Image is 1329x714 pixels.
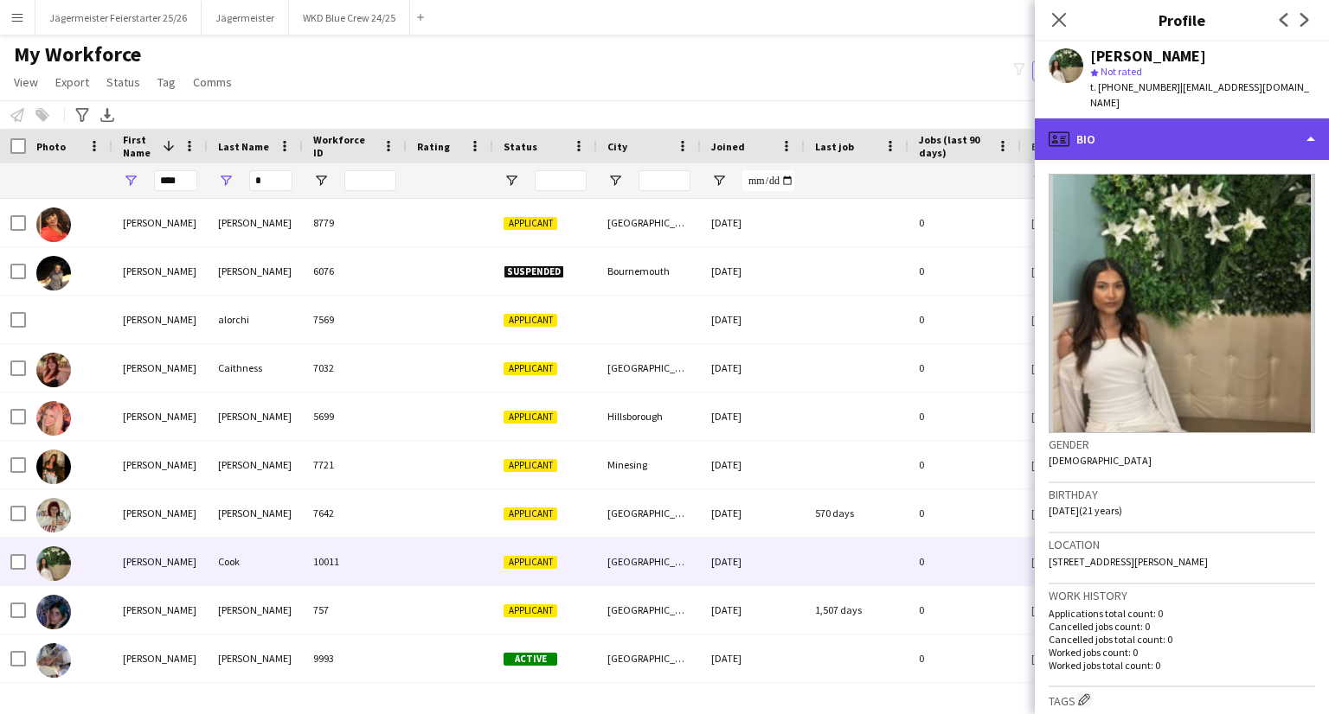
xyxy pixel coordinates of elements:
[112,538,208,585] div: [PERSON_NAME]
[218,140,269,153] span: Last Name
[303,199,407,246] div: 8779
[908,441,1021,488] div: 0
[112,296,208,343] div: [PERSON_NAME]
[504,173,519,188] button: Open Filter Menu
[1090,48,1206,64] div: [PERSON_NAME]
[535,170,587,191] input: Status Filter Input
[208,634,303,682] div: [PERSON_NAME]
[208,441,303,488] div: [PERSON_NAME]
[1031,140,1059,153] span: Email
[815,140,854,153] span: Last job
[303,392,407,440] div: 5699
[701,489,805,537] div: [DATE]
[701,634,805,682] div: [DATE]
[1090,80,1309,109] span: | [EMAIL_ADDRESS][DOMAIN_NAME]
[597,538,701,585] div: [GEOGRAPHIC_DATA]
[208,538,303,585] div: Cook
[597,489,701,537] div: [GEOGRAPHIC_DATA]
[908,296,1021,343] div: 0
[597,392,701,440] div: Hillsborough
[504,556,557,569] span: Applicant
[112,344,208,392] div: [PERSON_NAME]
[639,170,690,191] input: City Filter Input
[36,207,71,242] img: Sarah Cahill
[417,140,450,153] span: Rating
[36,595,71,629] img: Sara Goncalves
[701,441,805,488] div: [DATE]
[1049,555,1208,568] span: [STREET_ADDRESS][PERSON_NAME]
[193,74,232,90] span: Comms
[504,653,557,666] span: Active
[55,74,89,90] span: Export
[36,256,71,290] img: Sarah Silva Bettencourt
[1049,633,1315,646] p: Cancelled jobs total count: 0
[112,634,208,682] div: [PERSON_NAME]
[1101,65,1142,78] span: Not rated
[504,265,564,278] span: Suspended
[1049,504,1122,517] span: [DATE] (21 years)
[1049,487,1315,502] h3: Birthday
[1049,691,1315,709] h3: Tags
[1049,646,1315,659] p: Worked jobs count: 0
[1049,659,1315,672] p: Worked jobs total count: 0
[1049,537,1315,552] h3: Location
[303,586,407,634] div: 757
[742,170,794,191] input: Joined Filter Input
[504,140,537,153] span: Status
[1049,454,1152,467] span: [DEMOGRAPHIC_DATA]
[36,449,71,484] img: Sarah Leichner
[908,489,1021,537] div: 0
[908,344,1021,392] div: 0
[208,296,303,343] div: alorchi
[908,538,1021,585] div: 0
[123,173,138,188] button: Open Filter Menu
[805,586,908,634] div: 1,507 days
[208,489,303,537] div: [PERSON_NAME]
[504,411,557,424] span: Applicant
[607,173,623,188] button: Open Filter Menu
[202,1,289,35] button: Jägermeister
[7,71,45,93] a: View
[186,71,239,93] a: Comms
[218,173,234,188] button: Open Filter Menu
[701,296,805,343] div: [DATE]
[35,1,202,35] button: Jägermeister Feierstarter 25/26
[1049,620,1315,633] p: Cancelled jobs count: 0
[1049,437,1315,452] h3: Gender
[908,247,1021,295] div: 0
[154,170,197,191] input: First Name Filter Input
[14,74,38,90] span: View
[151,71,183,93] a: Tag
[112,586,208,634] div: [PERSON_NAME]
[805,489,908,537] div: 570 days
[112,441,208,488] div: [PERSON_NAME]
[908,199,1021,246] div: 0
[313,133,376,159] span: Workforce ID
[597,441,701,488] div: Minesing
[1031,173,1047,188] button: Open Filter Menu
[1035,9,1329,31] h3: Profile
[303,296,407,343] div: 7569
[303,634,407,682] div: 9993
[303,247,407,295] div: 6076
[112,199,208,246] div: [PERSON_NAME]
[597,586,701,634] div: [GEOGRAPHIC_DATA]
[303,489,407,537] div: 7642
[100,71,147,93] a: Status
[504,507,557,520] span: Applicant
[597,199,701,246] div: [GEOGRAPHIC_DATA]
[504,314,557,327] span: Applicant
[208,344,303,392] div: Caithness
[36,140,66,153] span: Photo
[112,247,208,295] div: [PERSON_NAME]
[36,498,71,532] img: Sarah McIntosh
[701,538,805,585] div: [DATE]
[597,344,701,392] div: [GEOGRAPHIC_DATA]
[597,634,701,682] div: [GEOGRAPHIC_DATA]
[157,74,176,90] span: Tag
[504,362,557,375] span: Applicant
[1035,118,1329,160] div: Bio
[123,133,156,159] span: First Name
[711,173,727,188] button: Open Filter Menu
[1090,80,1180,93] span: t. [PHONE_NUMBER]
